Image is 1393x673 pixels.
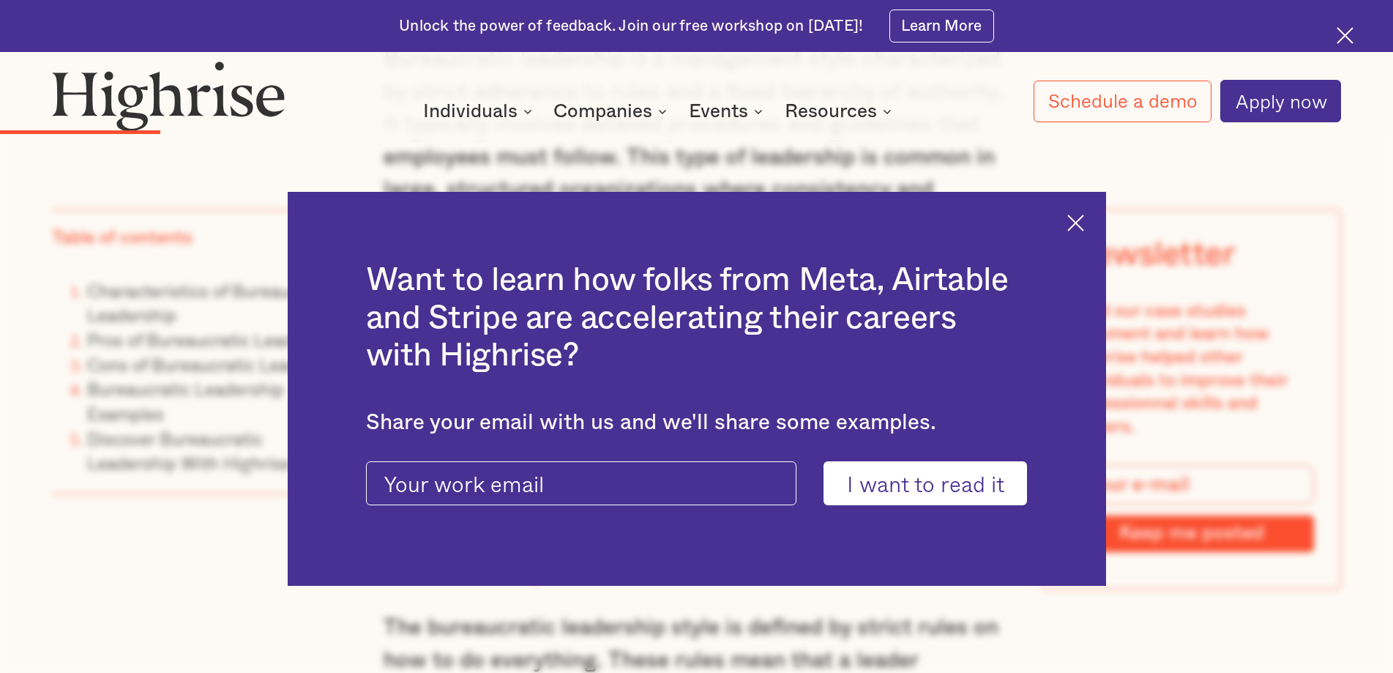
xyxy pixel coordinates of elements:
[1220,80,1340,122] a: Apply now
[689,103,767,120] div: Events
[553,103,652,120] div: Companies
[785,103,877,120] div: Resources
[553,103,671,120] div: Companies
[824,461,1027,505] input: I want to read it
[399,16,863,37] div: Unlock the power of feedback. Join our free workshop on [DATE]!
[1034,81,1211,122] a: Schedule a demo
[366,410,1028,436] div: Share your email with us and we'll share some examples.
[889,10,994,42] a: Learn More
[689,103,748,120] div: Events
[423,103,518,120] div: Individuals
[423,103,537,120] div: Individuals
[366,261,1028,375] h2: Want to learn how folks from Meta, Airtable and Stripe are accelerating their careers with Highrise?
[785,103,896,120] div: Resources
[366,461,1028,505] form: current-ascender-blog-article-modal-form
[52,61,285,131] img: Highrise logo
[1337,27,1353,44] img: Cross icon
[1067,215,1084,231] img: Cross icon
[366,461,797,505] input: Your work email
